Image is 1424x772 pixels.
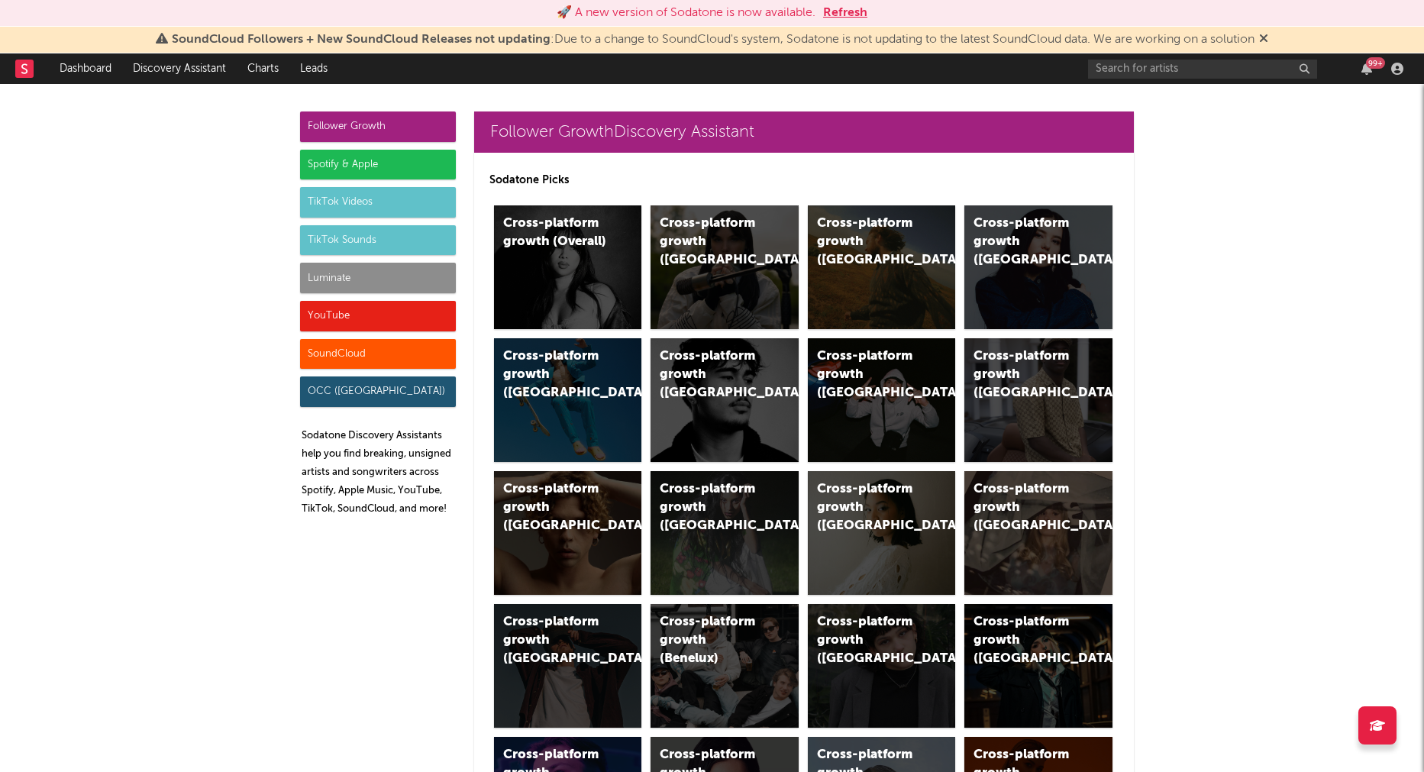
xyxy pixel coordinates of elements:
div: Cross-platform growth ([GEOGRAPHIC_DATA]) [817,215,921,270]
div: Cross-platform growth ([GEOGRAPHIC_DATA]) [660,480,764,535]
a: Cross-platform growth ([GEOGRAPHIC_DATA]) [964,205,1112,329]
div: 🚀 A new version of Sodatone is now available. [557,4,815,22]
div: Cross-platform growth ([GEOGRAPHIC_DATA]) [974,347,1077,402]
div: Cross-platform growth ([GEOGRAPHIC_DATA]) [660,215,764,270]
div: YouTube [300,301,456,331]
div: TikTok Videos [300,187,456,218]
a: Cross-platform growth ([GEOGRAPHIC_DATA]) [964,604,1112,728]
p: Sodatone Picks [489,171,1119,189]
p: Sodatone Discovery Assistants help you find breaking, unsigned artists and songwriters across Spo... [302,427,456,518]
a: Cross-platform growth (Overall) [494,205,642,329]
div: Luminate [300,263,456,293]
div: Cross-platform growth (Benelux) [660,613,764,668]
span: SoundCloud Followers + New SoundCloud Releases not updating [172,34,551,46]
a: Cross-platform growth (Benelux) [651,604,799,728]
a: Cross-platform growth ([GEOGRAPHIC_DATA]) [651,338,799,462]
a: Cross-platform growth ([GEOGRAPHIC_DATA]/GSA) [808,338,956,462]
div: Cross-platform growth (Overall) [503,215,607,251]
a: Cross-platform growth ([GEOGRAPHIC_DATA]) [651,205,799,329]
div: Cross-platform growth ([GEOGRAPHIC_DATA]) [503,480,607,535]
div: Cross-platform growth ([GEOGRAPHIC_DATA]) [660,347,764,402]
a: Leads [289,53,338,84]
div: Cross-platform growth ([GEOGRAPHIC_DATA]) [503,347,607,402]
div: Cross-platform growth ([GEOGRAPHIC_DATA]) [974,215,1077,270]
div: Cross-platform growth ([GEOGRAPHIC_DATA]) [817,613,921,668]
div: Cross-platform growth ([GEOGRAPHIC_DATA]) [817,480,921,535]
input: Search for artists [1088,60,1317,79]
a: Cross-platform growth ([GEOGRAPHIC_DATA]) [808,471,956,595]
span: Dismiss [1259,34,1268,46]
a: Charts [237,53,289,84]
a: Cross-platform growth ([GEOGRAPHIC_DATA]) [808,604,956,728]
a: Cross-platform growth ([GEOGRAPHIC_DATA]) [964,471,1112,595]
a: Cross-platform growth ([GEOGRAPHIC_DATA]) [808,205,956,329]
span: : Due to a change to SoundCloud's system, Sodatone is not updating to the latest SoundCloud data.... [172,34,1254,46]
div: TikTok Sounds [300,225,456,256]
a: Discovery Assistant [122,53,237,84]
a: Cross-platform growth ([GEOGRAPHIC_DATA]) [494,604,642,728]
a: Cross-platform growth ([GEOGRAPHIC_DATA]) [494,471,642,595]
a: Follower GrowthDiscovery Assistant [474,111,1134,153]
div: Cross-platform growth ([GEOGRAPHIC_DATA]) [503,613,607,668]
div: Cross-platform growth ([GEOGRAPHIC_DATA]) [974,480,1077,535]
div: Cross-platform growth ([GEOGRAPHIC_DATA]) [974,613,1077,668]
a: Cross-platform growth ([GEOGRAPHIC_DATA]) [494,338,642,462]
div: 99 + [1366,57,1385,69]
div: SoundCloud [300,339,456,370]
div: Spotify & Apple [300,150,456,180]
div: OCC ([GEOGRAPHIC_DATA]) [300,376,456,407]
button: 99+ [1361,63,1372,75]
a: Dashboard [49,53,122,84]
div: Follower Growth [300,111,456,142]
a: Cross-platform growth ([GEOGRAPHIC_DATA]) [651,471,799,595]
button: Refresh [823,4,867,22]
div: Cross-platform growth ([GEOGRAPHIC_DATA]/GSA) [817,347,921,402]
a: Cross-platform growth ([GEOGRAPHIC_DATA]) [964,338,1112,462]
